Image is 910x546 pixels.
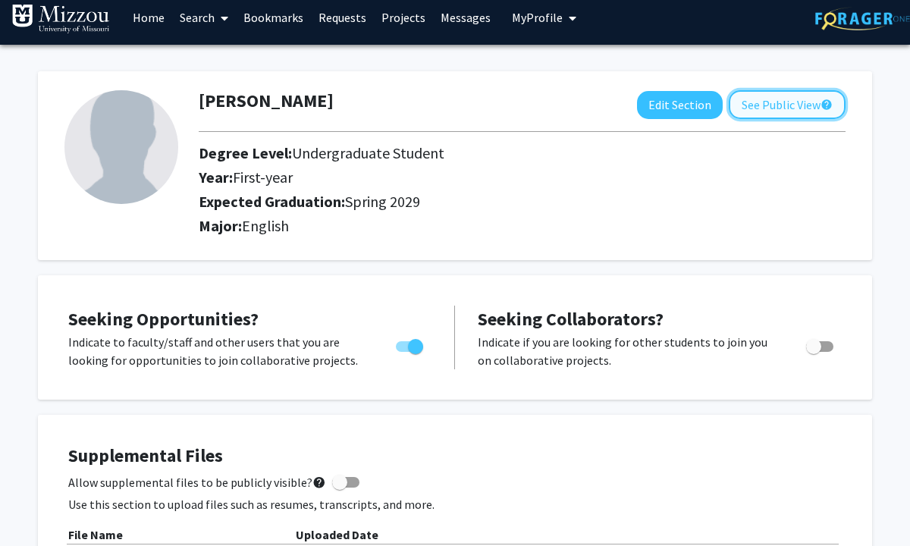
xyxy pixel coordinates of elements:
[68,495,842,513] p: Use this section to upload files such as resumes, transcripts, and more.
[199,144,805,162] h2: Degree Level:
[233,168,293,187] span: First-year
[478,307,664,331] span: Seeking Collaborators?
[815,7,910,30] img: ForagerOne Logo
[512,10,563,25] span: My Profile
[478,333,777,369] p: Indicate if you are looking for other students to join you on collaborative projects.
[729,90,846,119] button: See Public View
[800,333,842,356] div: Toggle
[68,445,842,467] h4: Supplemental Files
[199,168,805,187] h2: Year:
[821,96,833,114] mat-icon: help
[312,473,326,491] mat-icon: help
[637,91,723,119] button: Edit Section
[11,478,64,535] iframe: Chat
[199,90,334,112] h1: [PERSON_NAME]
[292,143,444,162] span: Undergraduate Student
[199,193,805,211] h2: Expected Graduation:
[242,216,289,235] span: English
[296,527,378,542] b: Uploaded Date
[68,333,367,369] p: Indicate to faculty/staff and other users that you are looking for opportunities to join collabor...
[68,473,326,491] span: Allow supplemental files to be publicly visible?
[68,527,123,542] b: File Name
[345,192,420,211] span: Spring 2029
[390,333,431,356] div: Toggle
[11,4,110,34] img: University of Missouri Logo
[68,307,259,331] span: Seeking Opportunities?
[64,90,178,204] img: Profile Picture
[199,217,846,235] h2: Major:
